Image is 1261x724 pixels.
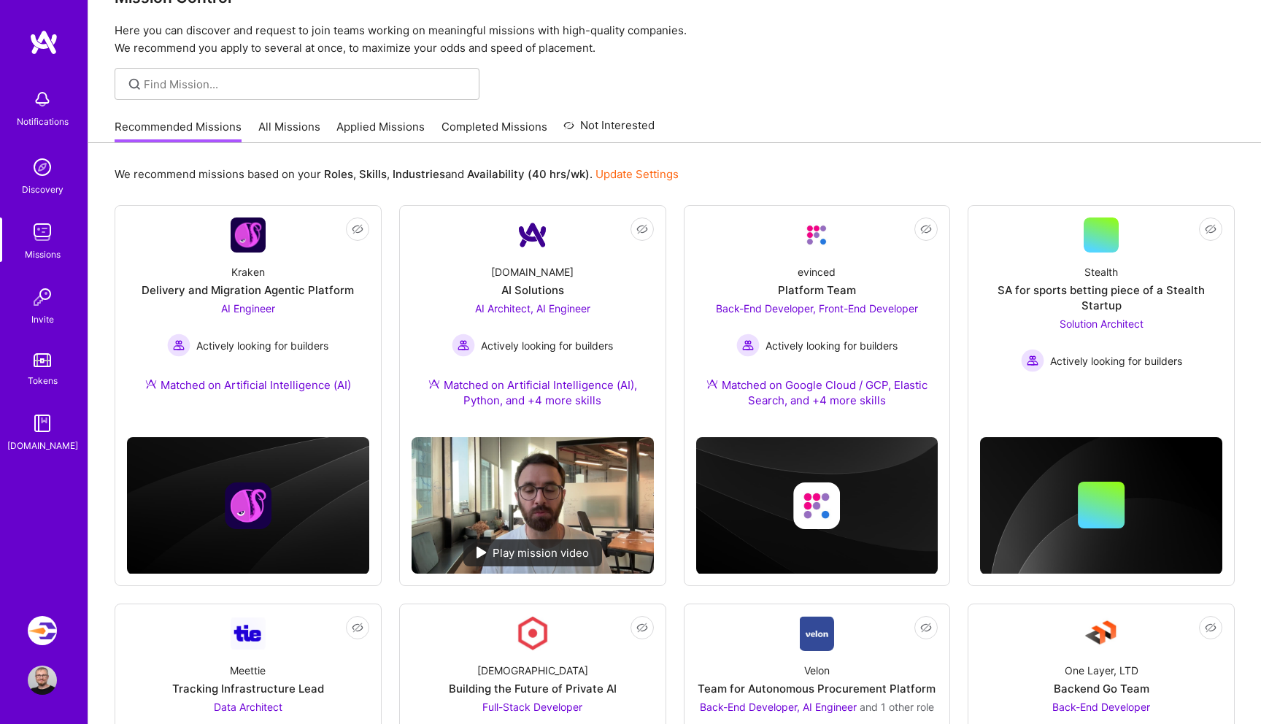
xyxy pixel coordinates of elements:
[1060,317,1144,330] span: Solution Architect
[28,616,57,645] img: Velocity: Enabling Developers Create Isolated Environments, Easily.
[231,217,266,253] img: Company Logo
[225,482,271,529] img: Company logo
[1205,223,1216,235] i: icon EyeClosed
[700,701,857,713] span: Back-End Developer, AI Engineer
[167,334,190,357] img: Actively looking for builders
[28,85,57,114] img: bell
[231,617,266,649] img: Company Logo
[463,539,602,566] div: Play mission video
[1084,264,1118,280] div: Stealth
[28,282,57,312] img: Invite
[127,437,369,574] img: cover
[920,622,932,633] i: icon EyeClosed
[214,701,282,713] span: Data Architect
[1084,616,1119,651] img: Company Logo
[515,616,550,651] img: Company Logo
[336,119,425,143] a: Applied Missions
[449,681,617,696] div: Building the Future of Private AI
[412,217,654,425] a: Company Logo[DOMAIN_NAME]AI SolutionsAI Architect, AI Engineer Actively looking for buildersActiv...
[29,29,58,55] img: logo
[696,437,938,574] img: cover
[172,681,324,696] div: Tracking Infrastructure Lead
[563,117,655,143] a: Not Interested
[1205,622,1216,633] i: icon EyeClosed
[230,663,266,678] div: Meettie
[799,217,834,253] img: Company Logo
[1021,349,1044,372] img: Actively looking for builders
[766,338,898,353] span: Actively looking for builders
[127,217,369,410] a: Company LogoKrakenDelivery and Migration Agentic PlatformAI Engineer Actively looking for builder...
[324,167,353,181] b: Roles
[980,217,1222,390] a: StealthSA for sports betting piece of a Stealth StartupSolution Architect Actively looking for bu...
[1065,663,1138,678] div: One Layer, LTD
[477,547,487,558] img: play
[716,302,918,315] span: Back-End Developer, Front-End Developer
[475,302,590,315] span: AI Architect, AI Engineer
[428,378,440,390] img: Ateam Purple Icon
[860,701,934,713] span: and 1 other role
[980,437,1222,574] img: cover
[501,282,564,298] div: AI Solutions
[980,282,1222,313] div: SA for sports betting piece of a Stealth Startup
[1052,701,1150,713] span: Back-End Developer
[798,264,836,280] div: evinced
[352,622,363,633] i: icon EyeClosed
[31,312,54,327] div: Invite
[482,701,582,713] span: Full-Stack Developer
[115,119,242,143] a: Recommended Missions
[793,482,840,529] img: Company logo
[636,223,648,235] i: icon EyeClosed
[393,167,445,181] b: Industries
[595,167,679,181] a: Update Settings
[778,282,856,298] div: Platform Team
[34,353,51,367] img: tokens
[126,76,143,93] i: icon SearchGrey
[441,119,547,143] a: Completed Missions
[144,77,468,92] input: Find Mission...
[920,223,932,235] i: icon EyeClosed
[17,114,69,129] div: Notifications
[491,264,574,280] div: [DOMAIN_NAME]
[515,217,550,253] img: Company Logo
[706,378,718,390] img: Ateam Purple Icon
[142,282,354,298] div: Delivery and Migration Agentic Platform
[698,681,936,696] div: Team for Autonomous Procurement Platform
[24,616,61,645] a: Velocity: Enabling Developers Create Isolated Environments, Easily.
[145,377,351,393] div: Matched on Artificial Intelligence (AI)
[221,302,275,315] span: AI Engineer
[28,666,57,695] img: User Avatar
[352,223,363,235] i: icon EyeClosed
[452,334,475,357] img: Actively looking for builders
[24,666,61,695] a: User Avatar
[1050,353,1182,369] span: Actively looking for builders
[804,663,830,678] div: Velon
[359,167,387,181] b: Skills
[696,217,938,425] a: Company LogoevincedPlatform TeamBack-End Developer, Front-End Developer Actively looking for buil...
[800,616,834,651] img: Company Logo
[7,438,78,453] div: [DOMAIN_NAME]
[1054,681,1149,696] div: Backend Go Team
[636,622,648,633] i: icon EyeClosed
[25,247,61,262] div: Missions
[467,167,590,181] b: Availability (40 hrs/wk)
[477,663,588,678] div: [DEMOGRAPHIC_DATA]
[736,334,760,357] img: Actively looking for builders
[22,182,63,197] div: Discovery
[28,153,57,182] img: discovery
[258,119,320,143] a: All Missions
[412,377,654,408] div: Matched on Artificial Intelligence (AI), Python, and +4 more skills
[28,409,57,438] img: guide book
[28,217,57,247] img: teamwork
[481,338,613,353] span: Actively looking for builders
[28,373,58,388] div: Tokens
[196,338,328,353] span: Actively looking for builders
[696,377,938,408] div: Matched on Google Cloud / GCP, Elastic Search, and +4 more skills
[231,264,265,280] div: Kraken
[412,437,654,574] img: No Mission
[115,22,1235,57] p: Here you can discover and request to join teams working on meaningful missions with high-quality ...
[115,166,679,182] p: We recommend missions based on your , , and .
[145,378,157,390] img: Ateam Purple Icon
